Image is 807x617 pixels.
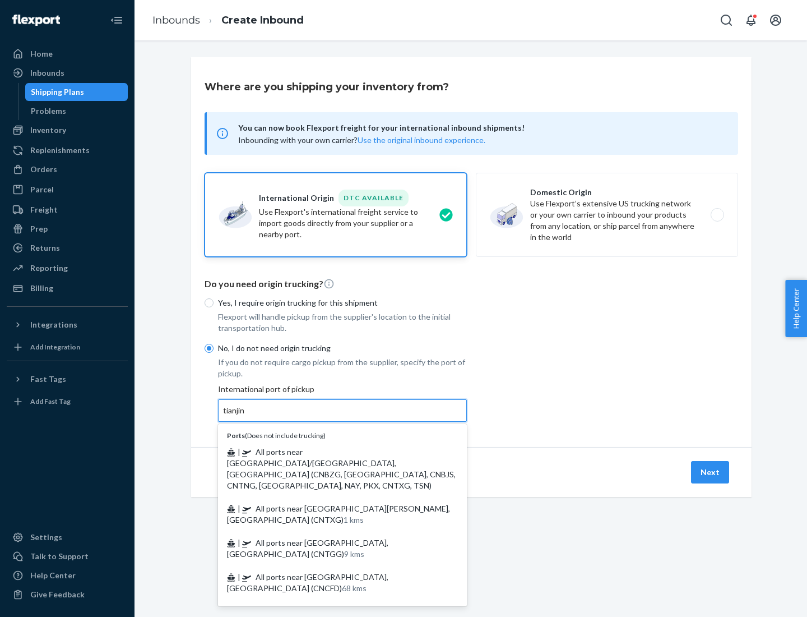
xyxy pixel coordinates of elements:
[105,9,128,31] button: Close Navigation
[7,201,128,219] a: Freight
[30,570,76,581] div: Help Center
[218,357,467,379] p: If you do not require cargo pickup from the supplier, specify the port of pickup.
[218,343,467,354] p: No, I do not need origin trucking
[7,121,128,139] a: Inventory
[30,67,64,79] div: Inbounds
[30,589,85,600] div: Give Feedback
[221,14,304,26] a: Create Inbound
[30,374,66,385] div: Fast Tags
[7,181,128,199] a: Parcel
[30,164,57,175] div: Orders
[7,239,128,257] a: Returns
[344,549,364,559] span: 9 kms
[7,370,128,388] button: Fast Tags
[785,280,807,337] button: Help Center
[7,316,128,334] button: Integrations
[238,135,485,145] span: Inbounding with your own carrier?
[7,141,128,159] a: Replenishments
[30,263,68,274] div: Reporting
[715,9,738,31] button: Open Search Box
[7,279,128,297] a: Billing
[12,15,60,26] img: Flexport logo
[691,461,729,484] button: Next
[205,80,449,94] h3: Where are you shipping your inventory from?
[7,45,128,63] a: Home
[143,4,313,37] ol: breadcrumbs
[223,405,246,416] input: Ports(Does not include trucking) | All ports near [GEOGRAPHIC_DATA]/[GEOGRAPHIC_DATA], [GEOGRAPHI...
[30,125,66,136] div: Inventory
[205,344,214,353] input: No, I do not need origin trucking
[227,447,456,490] span: All ports near [GEOGRAPHIC_DATA]/[GEOGRAPHIC_DATA], [GEOGRAPHIC_DATA] (CNBZG, [GEOGRAPHIC_DATA], ...
[30,397,71,406] div: Add Fast Tag
[31,86,84,98] div: Shipping Plans
[7,547,128,565] a: Talk to Support
[30,242,60,254] div: Returns
[205,278,738,291] p: Do you need origin trucking?
[7,64,128,82] a: Inbounds
[740,9,762,31] button: Open notifications
[227,572,388,593] span: All ports near [GEOGRAPHIC_DATA], [GEOGRAPHIC_DATA] (CNCFD)
[218,297,467,308] p: Yes, I require origin trucking for this shipment
[205,298,214,307] input: Yes, I require origin trucking for this shipment
[25,83,128,101] a: Shipping Plans
[30,184,54,195] div: Parcel
[30,48,53,59] div: Home
[7,586,128,604] button: Give Feedback
[30,551,89,562] div: Talk to Support
[342,583,367,593] span: 68 kms
[30,532,62,543] div: Settings
[238,572,240,582] span: |
[30,319,77,330] div: Integrations
[7,528,128,546] a: Settings
[30,283,53,294] div: Billing
[25,102,128,120] a: Problems
[30,223,48,234] div: Prep
[7,160,128,178] a: Orders
[218,311,467,334] p: Flexport will handle pickup from the supplier's location to the initial transportation hub.
[30,342,80,352] div: Add Integration
[7,393,128,411] a: Add Fast Tag
[344,515,364,524] span: 1 kms
[7,567,128,584] a: Help Center
[227,431,245,440] b: Ports
[7,338,128,356] a: Add Integration
[358,135,485,146] button: Use the original inbound experience.
[227,538,388,559] span: All ports near [GEOGRAPHIC_DATA], [GEOGRAPHIC_DATA] (CNTGG)
[238,121,725,135] span: You can now book Flexport freight for your international inbound shipments!
[218,384,467,422] div: International port of pickup
[238,504,240,513] span: |
[227,431,326,440] span: ( Does not include trucking )
[238,538,240,547] span: |
[227,504,450,524] span: All ports near [GEOGRAPHIC_DATA][PERSON_NAME], [GEOGRAPHIC_DATA] (CNTXG)
[152,14,200,26] a: Inbounds
[238,447,240,457] span: |
[30,204,58,215] div: Freight
[30,145,90,156] div: Replenishments
[7,220,128,238] a: Prep
[7,259,128,277] a: Reporting
[764,9,787,31] button: Open account menu
[31,105,66,117] div: Problems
